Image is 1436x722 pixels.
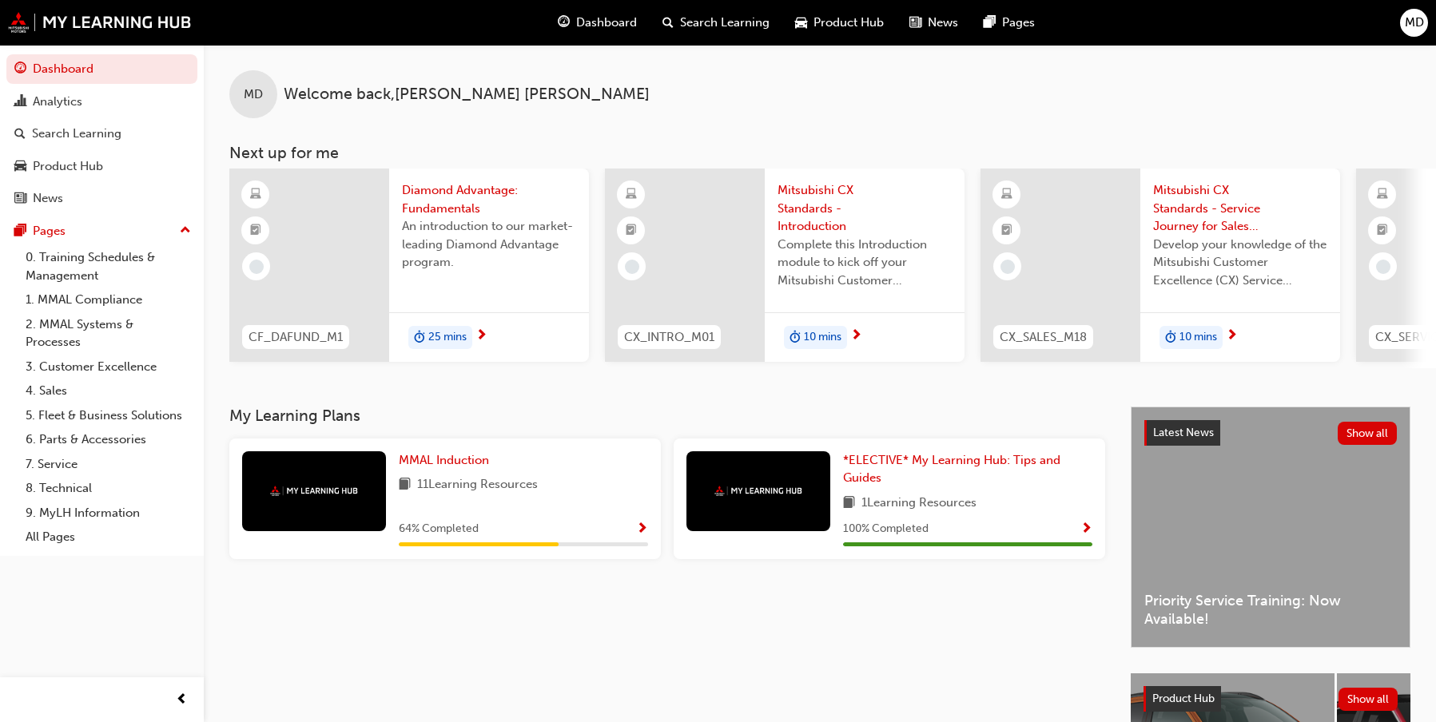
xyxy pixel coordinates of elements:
[6,184,197,213] a: News
[475,329,487,343] span: next-icon
[909,13,921,33] span: news-icon
[778,181,952,236] span: Mitsubishi CX Standards - Introduction
[1405,14,1424,32] span: MD
[1153,181,1327,236] span: Mitsubishi CX Standards - Service Journey for Sales Staff
[6,54,197,84] a: Dashboard
[6,87,197,117] a: Analytics
[19,525,197,549] a: All Pages
[636,522,648,537] span: Show Progress
[1000,260,1015,274] span: learningRecordVerb_NONE-icon
[14,192,26,206] span: news-icon
[680,14,770,32] span: Search Learning
[33,189,63,208] div: News
[813,14,884,32] span: Product Hub
[176,690,188,710] span: prev-icon
[249,260,264,274] span: learningRecordVerb_NONE-icon
[1338,422,1398,445] button: Show all
[1002,14,1035,32] span: Pages
[897,6,971,39] a: news-iconNews
[1165,327,1176,348] span: duration-icon
[19,245,197,288] a: 0. Training Schedules & Management
[8,12,192,33] img: mmal
[428,328,467,347] span: 25 mins
[1153,236,1327,290] span: Develop your knowledge of the Mitsubishi Customer Excellence (CX) Service Journey.
[782,6,897,39] a: car-iconProduct Hub
[1226,329,1238,343] span: next-icon
[204,144,1436,162] h3: Next up for me
[1377,184,1388,205] span: learningResourceType_ELEARNING-icon
[399,453,489,467] span: MMAL Induction
[662,13,674,33] span: search-icon
[14,224,26,239] span: pages-icon
[1001,220,1012,241] span: booktick-icon
[928,14,958,32] span: News
[19,452,197,477] a: 7. Service
[19,288,197,312] a: 1. MMAL Compliance
[843,453,1060,486] span: *ELECTIVE* My Learning Hub: Tips and Guides
[19,427,197,452] a: 6. Parts & Accessories
[6,216,197,246] button: Pages
[795,13,807,33] span: car-icon
[605,169,965,362] a: CX_INTRO_M01Mitsubishi CX Standards - IntroductionComplete this Introduction module to kick off y...
[6,51,197,216] button: DashboardAnalyticsSearch LearningProduct HubNews
[19,501,197,526] a: 9. MyLH Information
[1144,686,1398,712] a: Product HubShow all
[650,6,782,39] a: search-iconSearch Learning
[32,125,121,143] div: Search Learning
[804,328,841,347] span: 10 mins
[402,181,576,217] span: Diamond Advantage: Fundamentals
[1131,407,1410,648] a: Latest NewsShow allPriority Service Training: Now Available!
[14,127,26,141] span: search-icon
[984,13,996,33] span: pages-icon
[14,62,26,77] span: guage-icon
[249,328,343,347] span: CF_DAFUND_M1
[284,85,650,104] span: Welcome back , [PERSON_NAME] [PERSON_NAME]
[1144,592,1397,628] span: Priority Service Training: Now Available!
[1152,692,1215,705] span: Product Hub
[19,403,197,428] a: 5. Fleet & Business Solutions
[778,236,952,290] span: Complete this Introduction module to kick off your Mitsubishi Customer Excellence (CX) Standards ...
[1144,420,1397,446] a: Latest NewsShow all
[1376,260,1390,274] span: learningRecordVerb_NONE-icon
[33,93,82,111] div: Analytics
[270,486,358,496] img: mmal
[250,184,261,205] span: learningResourceType_ELEARNING-icon
[417,475,538,495] span: 11 Learning Resources
[399,520,479,538] span: 64 % Completed
[861,494,977,514] span: 1 Learning Resources
[626,220,637,241] span: booktick-icon
[6,152,197,181] a: Product Hub
[399,451,495,470] a: MMAL Induction
[1153,426,1214,439] span: Latest News
[1179,328,1217,347] span: 10 mins
[714,486,802,496] img: mmal
[19,379,197,403] a: 4. Sales
[843,451,1092,487] a: *ELECTIVE* My Learning Hub: Tips and Guides
[19,355,197,379] a: 3. Customer Excellence
[1001,184,1012,205] span: learningResourceType_ELEARNING-icon
[229,169,589,362] a: CF_DAFUND_M1Diamond Advantage: FundamentalsAn introduction to our market-leading Diamond Advantag...
[19,476,197,501] a: 8. Technical
[981,169,1340,362] a: CX_SALES_M18Mitsubishi CX Standards - Service Journey for Sales StaffDevelop your knowledge of th...
[625,260,639,274] span: learningRecordVerb_NONE-icon
[843,520,929,538] span: 100 % Completed
[33,222,66,240] div: Pages
[414,327,425,348] span: duration-icon
[14,95,26,109] span: chart-icon
[399,475,411,495] span: book-icon
[626,184,637,205] span: learningResourceType_ELEARNING-icon
[790,327,801,348] span: duration-icon
[558,13,570,33] span: guage-icon
[14,160,26,174] span: car-icon
[6,119,197,149] a: Search Learning
[843,494,855,514] span: book-icon
[636,519,648,539] button: Show Progress
[19,312,197,355] a: 2. MMAL Systems & Processes
[1377,220,1388,241] span: booktick-icon
[250,220,261,241] span: booktick-icon
[624,328,714,347] span: CX_INTRO_M01
[1000,328,1087,347] span: CX_SALES_M18
[402,217,576,272] span: An introduction to our market-leading Diamond Advantage program.
[33,157,103,176] div: Product Hub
